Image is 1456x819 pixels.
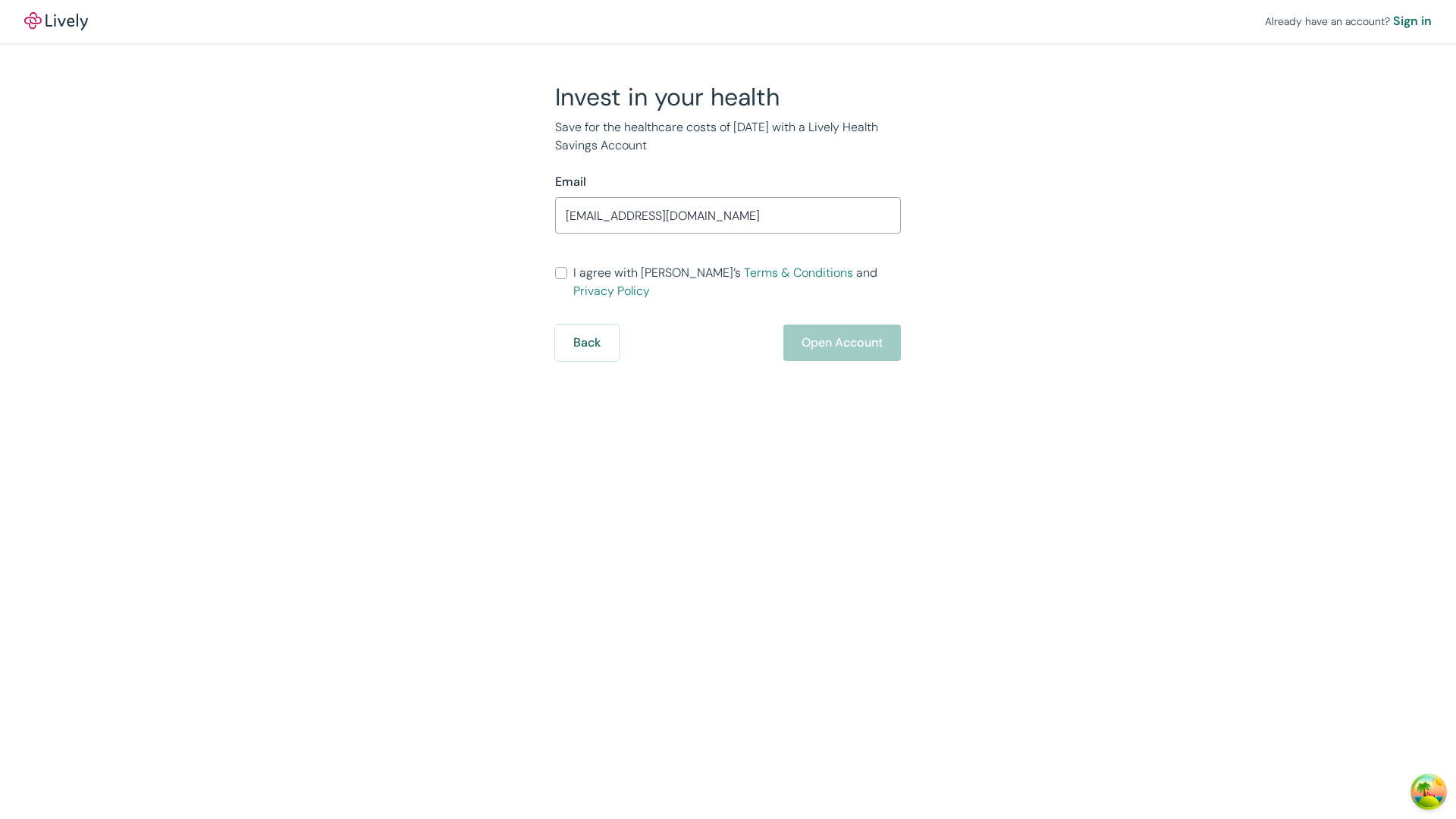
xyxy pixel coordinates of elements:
[24,12,88,30] a: LivelyLively
[555,173,586,191] label: Email
[1414,777,1444,807] button: Open Tanstack query devtools
[555,82,901,112] h2: Invest in your health
[573,283,650,299] a: Privacy Policy
[1393,12,1432,30] a: Sign in
[24,12,88,30] img: Lively
[1265,12,1432,30] div: Already have an account?
[555,325,619,361] button: Back
[573,264,901,300] span: I agree with [PERSON_NAME]’s and
[744,265,853,281] a: Terms & Conditions
[555,118,901,155] p: Save for the healthcare costs of [DATE] with a Lively Health Savings Account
